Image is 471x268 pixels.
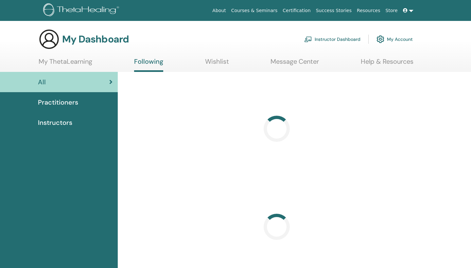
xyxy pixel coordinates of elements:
[270,58,319,70] a: Message Center
[210,5,228,17] a: About
[39,29,60,50] img: generic-user-icon.jpg
[229,5,280,17] a: Courses & Seminars
[38,118,72,127] span: Instructors
[38,77,46,87] span: All
[62,33,129,45] h3: My Dashboard
[383,5,400,17] a: Store
[376,32,413,46] a: My Account
[43,3,121,18] img: logo.png
[304,32,360,46] a: Instructor Dashboard
[205,58,229,70] a: Wishlist
[39,58,92,70] a: My ThetaLearning
[304,36,312,42] img: chalkboard-teacher.svg
[354,5,383,17] a: Resources
[376,34,384,45] img: cog.svg
[313,5,354,17] a: Success Stories
[361,58,413,70] a: Help & Resources
[38,97,78,107] span: Practitioners
[134,58,163,72] a: Following
[280,5,313,17] a: Certification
